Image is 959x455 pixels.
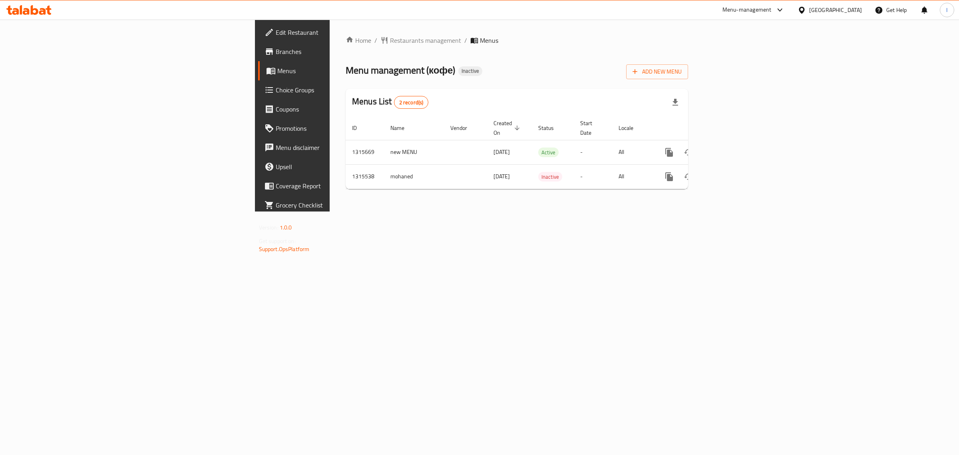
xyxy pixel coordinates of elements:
span: Choice Groups [276,85,409,95]
button: Change Status [679,143,698,162]
td: - [574,140,612,164]
span: Name [390,123,415,133]
span: Edit Restaurant [276,28,409,37]
span: Inactive [538,172,562,182]
td: All [612,140,653,164]
a: Choice Groups [258,80,415,100]
div: Export file [666,93,685,112]
table: enhanced table [346,116,743,189]
span: Created On [493,118,522,138]
span: Branches [276,47,409,56]
span: Active [538,148,559,157]
span: 2 record(s) [394,99,428,106]
a: Coverage Report [258,176,415,196]
span: Menus [480,36,498,45]
button: Change Status [679,167,698,186]
span: Promotions [276,124,409,133]
a: Promotions [258,119,415,138]
span: Menus [277,66,409,76]
span: Restaurants management [390,36,461,45]
span: ID [352,123,367,133]
nav: breadcrumb [346,36,688,45]
a: Upsell [258,157,415,176]
a: Support.OpsPlatform [259,244,310,254]
a: Restaurants management [380,36,461,45]
span: Coverage Report [276,181,409,191]
td: - [574,164,612,189]
a: Branches [258,42,415,61]
span: Status [538,123,564,133]
button: Add New Menu [626,64,688,79]
li: / [464,36,467,45]
span: Inactive [458,68,482,74]
span: Add New Menu [633,67,682,77]
div: Active [538,148,559,157]
div: Inactive [458,66,482,76]
span: [DATE] [493,147,510,157]
a: Menu disclaimer [258,138,415,157]
span: Grocery Checklist [276,200,409,210]
span: Get support on: [259,236,296,246]
span: Menu disclaimer [276,143,409,152]
td: All [612,164,653,189]
div: Menu-management [722,5,772,15]
div: [GEOGRAPHIC_DATA] [809,6,862,14]
a: Menus [258,61,415,80]
span: [DATE] [493,171,510,182]
button: more [660,167,679,186]
span: I [946,6,947,14]
th: Actions [653,116,743,140]
span: Version: [259,222,279,233]
button: more [660,143,679,162]
span: Upsell [276,162,409,172]
h2: Menus List [352,96,428,109]
span: Vendor [450,123,478,133]
a: Grocery Checklist [258,196,415,215]
a: Coupons [258,100,415,119]
span: 1.0.0 [280,222,292,233]
span: Coupons [276,104,409,114]
a: Edit Restaurant [258,23,415,42]
span: Start Date [580,118,603,138]
span: Locale [619,123,644,133]
div: Total records count [394,96,429,109]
